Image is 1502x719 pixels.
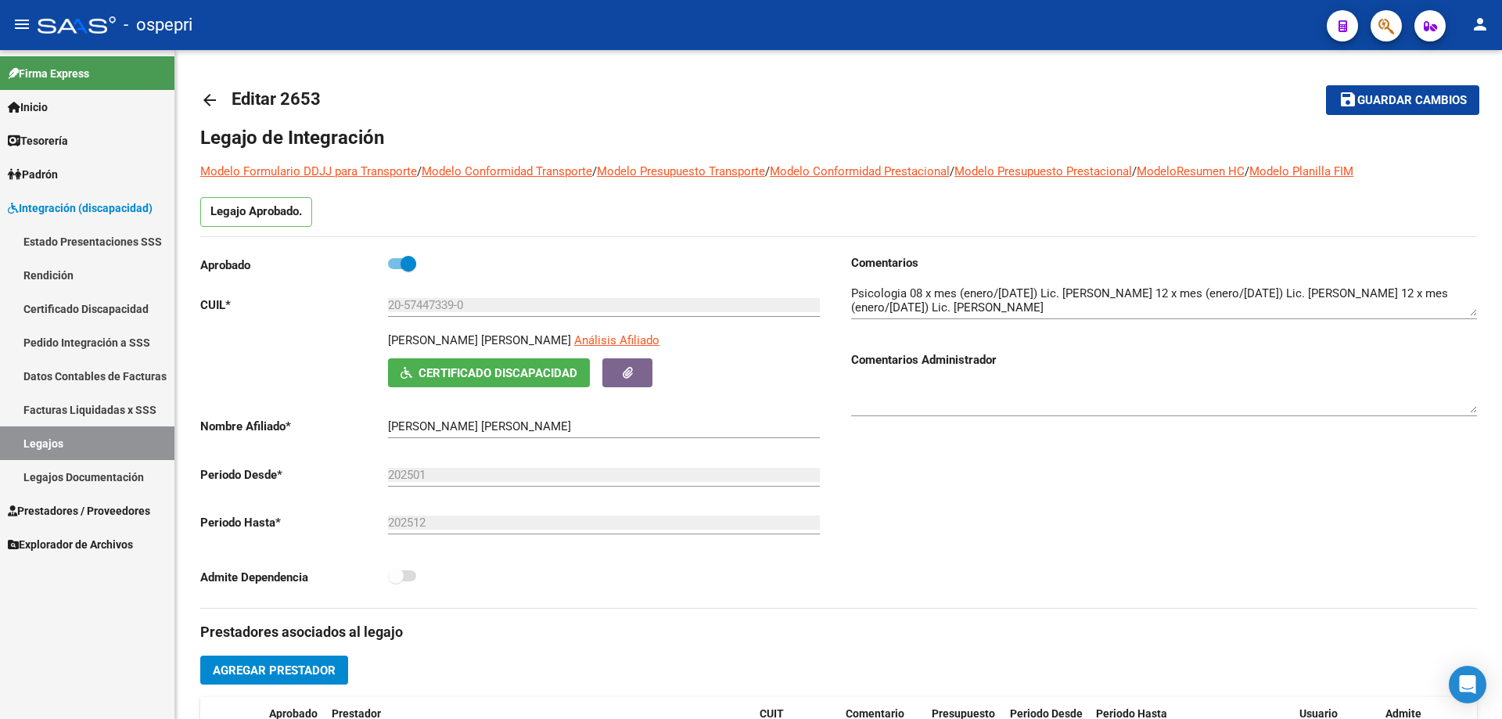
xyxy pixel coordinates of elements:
[200,125,1477,150] h1: Legajo de Integración
[200,257,388,274] p: Aprobado
[1339,90,1357,109] mat-icon: save
[1357,94,1467,108] span: Guardar cambios
[200,514,388,531] p: Periodo Hasta
[419,366,577,380] span: Certificado Discapacidad
[954,164,1132,178] a: Modelo Presupuesto Prestacional
[1326,85,1479,114] button: Guardar cambios
[851,254,1477,271] h3: Comentarios
[1471,15,1489,34] mat-icon: person
[1249,164,1353,178] a: Modelo Planilla FIM
[200,297,388,314] p: CUIL
[200,466,388,484] p: Periodo Desde
[1137,164,1245,178] a: ModeloResumen HC
[232,89,321,109] span: Editar 2653
[597,164,765,178] a: Modelo Presupuesto Transporte
[213,663,336,678] span: Agregar Prestador
[8,65,89,82] span: Firma Express
[124,8,192,42] span: - ospepri
[8,536,133,553] span: Explorador de Archivos
[8,99,48,116] span: Inicio
[851,351,1477,368] h3: Comentarios Administrador
[8,200,153,217] span: Integración (discapacidad)
[200,621,1477,643] h3: Prestadores asociados al legajo
[388,332,571,349] p: [PERSON_NAME] [PERSON_NAME]
[422,164,592,178] a: Modelo Conformidad Transporte
[8,132,68,149] span: Tesorería
[8,166,58,183] span: Padrón
[1449,666,1486,703] div: Open Intercom Messenger
[200,197,312,227] p: Legajo Aprobado.
[770,164,950,178] a: Modelo Conformidad Prestacional
[200,164,417,178] a: Modelo Formulario DDJJ para Transporte
[200,569,388,586] p: Admite Dependencia
[574,333,659,347] span: Análisis Afiliado
[388,358,590,387] button: Certificado Discapacidad
[13,15,31,34] mat-icon: menu
[200,418,388,435] p: Nombre Afiliado
[200,656,348,685] button: Agregar Prestador
[8,502,150,519] span: Prestadores / Proveedores
[200,91,219,110] mat-icon: arrow_back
